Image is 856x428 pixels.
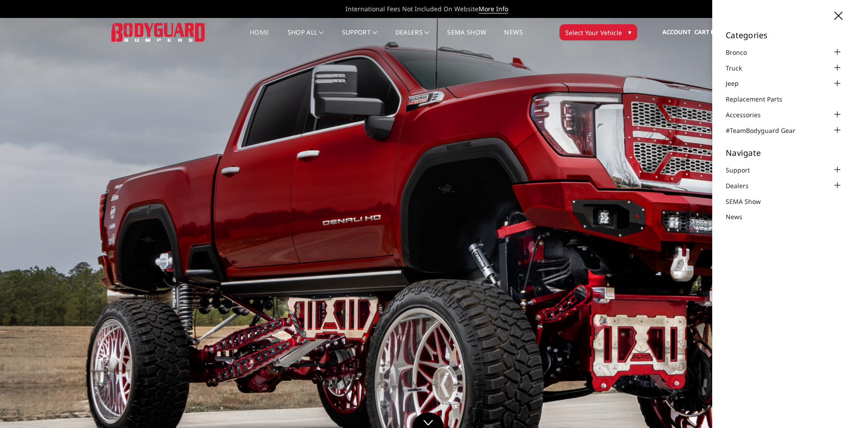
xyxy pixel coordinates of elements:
[662,28,691,36] span: Account
[395,29,430,47] a: Dealers
[694,20,718,44] a: Cart 0
[726,181,760,190] a: Dealers
[811,385,856,428] iframe: Chat Widget
[726,149,843,157] h5: Navigate
[479,4,508,13] a: More Info
[288,29,324,47] a: shop all
[628,27,631,37] span: ▾
[559,24,637,40] button: Select Your Vehicle
[250,29,269,47] a: Home
[504,29,523,47] a: News
[726,48,758,57] a: Bronco
[111,23,206,41] img: BODYGUARD BUMPERS
[726,126,807,135] a: #TeamBodyguard Gear
[726,197,772,206] a: SEMA Show
[711,29,718,35] span: 0
[726,63,753,73] a: Truck
[694,28,710,36] span: Cart
[726,79,750,88] a: Jeep
[726,94,794,104] a: Replacement Parts
[726,212,754,221] a: News
[565,28,622,37] span: Select Your Vehicle
[447,29,486,47] a: SEMA Show
[726,110,772,119] a: Accessories
[726,165,761,175] a: Support
[342,29,377,47] a: Support
[726,31,843,39] h5: Categories
[662,20,691,44] a: Account
[412,412,444,428] a: Click to Down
